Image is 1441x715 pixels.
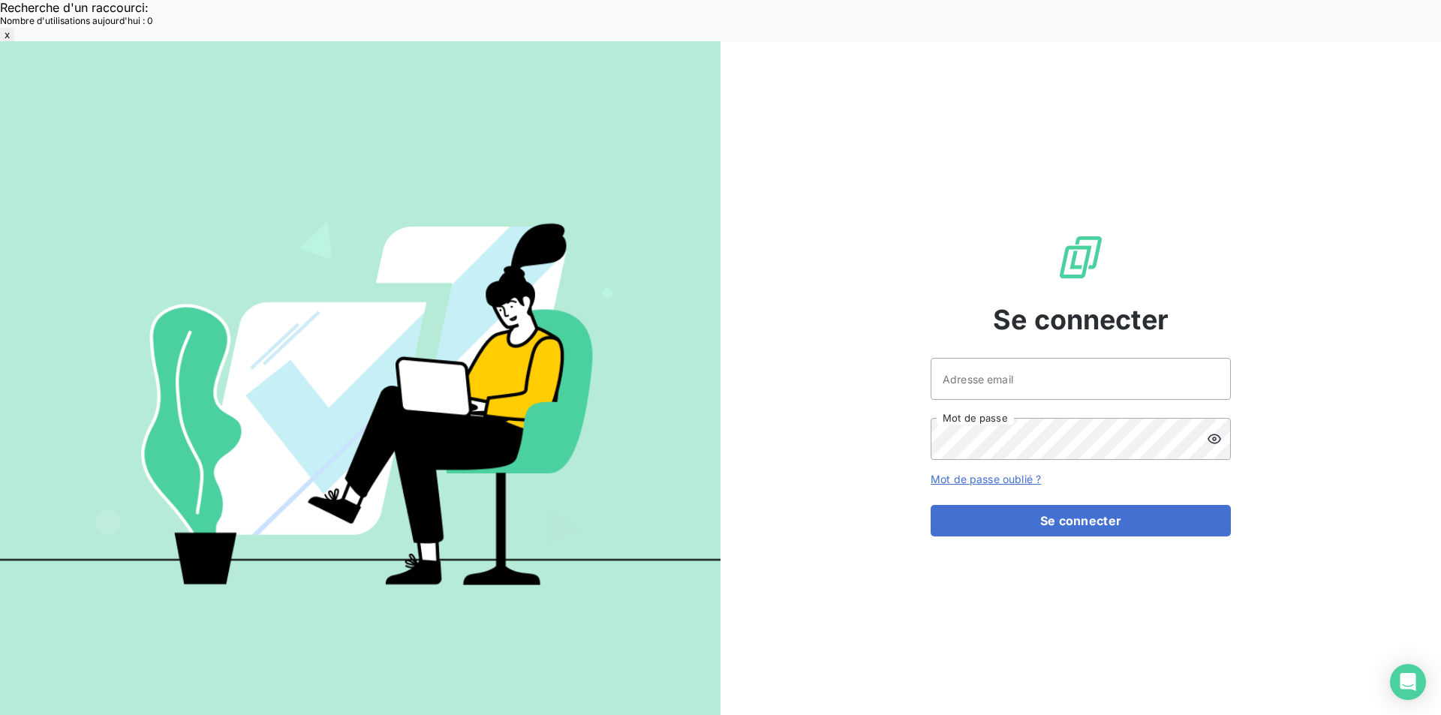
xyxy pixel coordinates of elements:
img: Logo LeanPay [1057,233,1105,281]
span: Se connecter [993,299,1169,340]
a: Mot de passe oublié ? [931,473,1041,485]
div: Open Intercom Messenger [1390,664,1426,700]
input: placeholder [931,358,1231,400]
button: Se connecter [931,505,1231,536]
